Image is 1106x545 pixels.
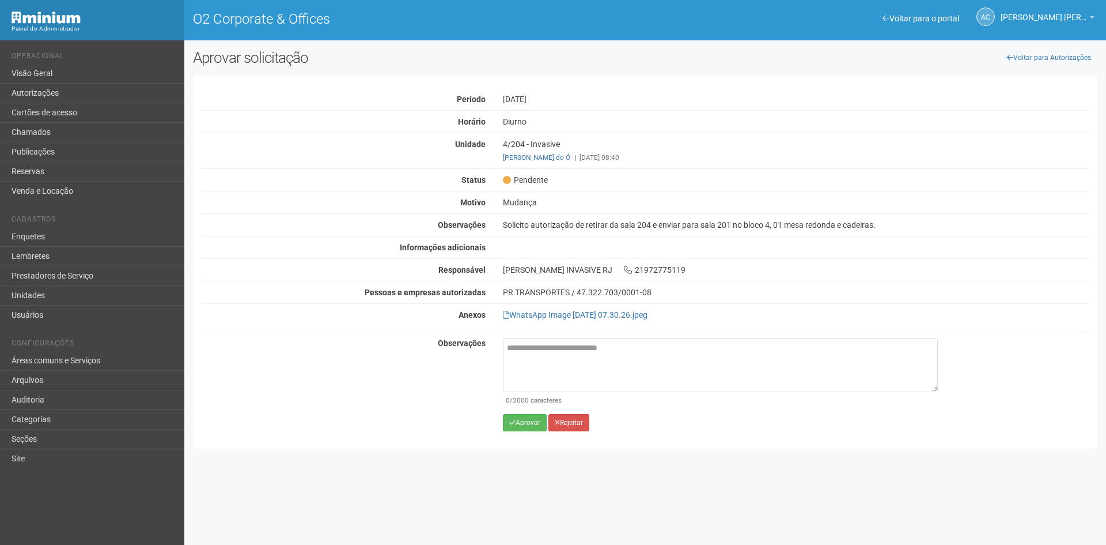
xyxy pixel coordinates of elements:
strong: Pessoas e empresas autorizadas [365,288,486,297]
span: | [575,153,577,161]
h2: Aprovar solicitação [193,49,637,66]
img: Minium [12,12,81,24]
div: [DATE] 08:40 [503,152,1089,163]
div: PR TRANSPORTES / 47.322.703/0001-08 [503,287,1089,298]
div: Mudança [494,197,1097,208]
li: Operacional [12,52,176,64]
a: [PERSON_NAME] [PERSON_NAME] [1001,14,1094,24]
strong: Observações [438,220,486,230]
strong: Anexos [459,310,486,320]
a: WhatsApp Image [DATE] 07.30.26.jpeg [503,310,647,320]
strong: Observações [438,339,486,348]
h1: O2 Corporate & Offices [193,12,637,27]
strong: Status [461,175,486,185]
div: [DATE] [494,94,1097,104]
strong: Unidade [455,140,486,149]
div: 4/204 - Invasive [494,139,1097,163]
span: Ana Carla de Carvalho Silva [1001,2,1087,22]
a: AC [976,7,995,26]
strong: Horário [458,117,486,126]
div: /2000 caracteres [506,395,935,405]
a: Voltar para o portal [882,14,959,23]
a: Voltar para Autorizações [1001,49,1097,66]
strong: Motivo [460,198,486,207]
strong: Informações adicionais [400,243,486,252]
li: Configurações [12,339,176,351]
button: Rejeitar [548,414,589,431]
a: [PERSON_NAME] do Ó [503,153,570,161]
strong: Período [457,95,486,104]
div: Diurno [494,116,1097,127]
strong: Responsável [438,265,486,275]
span: 0 [506,396,510,404]
div: Solicito autorização de retirar da sala 204 e enviar para sala 201 no bloco 4, 01 mesa redonda e ... [494,220,1097,230]
div: Painel do Administrador [12,24,176,34]
span: Pendente [503,175,548,185]
div: [PERSON_NAME] INVASIVE RJ 21972775119 [494,265,1097,275]
li: Cadastros [12,215,176,227]
button: Aprovar [503,414,547,431]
